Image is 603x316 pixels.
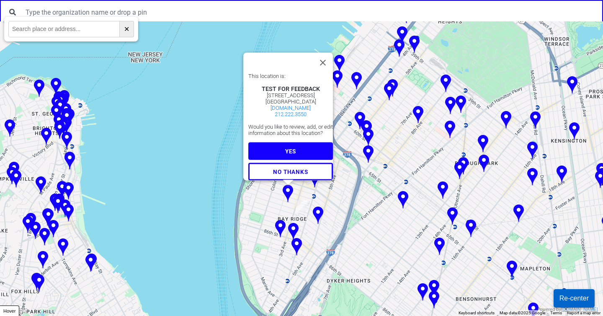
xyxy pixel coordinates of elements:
[459,310,495,316] button: Keyboard shortcuts
[275,111,307,117] a: 212.222.3550
[248,92,333,98] div: [STREET_ADDRESS]
[537,306,598,313] div: Powered by
[120,21,134,37] button: ✕
[248,98,333,104] div: [GEOGRAPHIC_DATA]
[567,311,600,315] a: Report a map error
[248,123,333,136] div: Would you like to review, add, or edit information about this location?
[248,85,333,92] div: TEST FOR FEEDBACK
[248,73,333,79] div: This location is:
[248,163,333,180] button: NO THANKS
[313,52,333,73] button: Close
[271,104,311,111] a: [DOMAIN_NAME]
[21,4,599,20] input: Type the organization name or drop a pin
[550,311,562,315] a: Terms (opens in new tab)
[554,289,595,308] button: Re-center
[500,311,545,315] span: Map data ©2025 Google
[8,21,120,37] input: Search place or address...
[273,168,308,175] span: NO THANKS
[285,148,296,154] span: YES
[561,307,598,312] a: [DOMAIN_NAME]
[248,142,333,160] button: YES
